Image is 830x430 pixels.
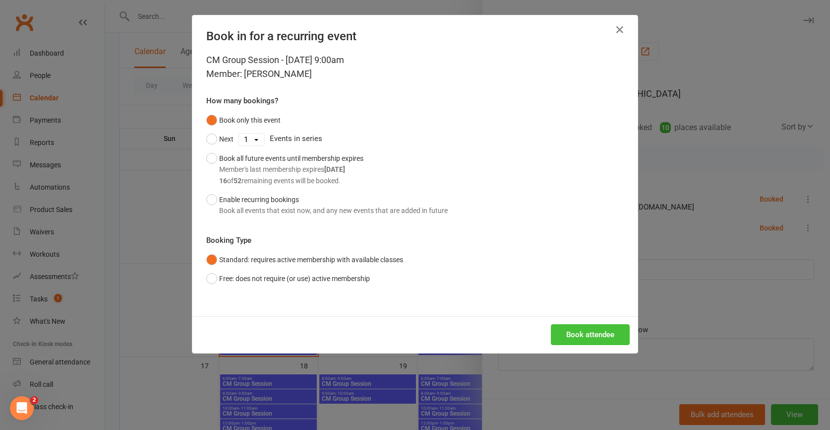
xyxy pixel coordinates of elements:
[206,29,624,43] h4: Book in for a recurring event
[219,153,363,186] div: Book all future events until membership expires
[219,205,448,216] div: Book all events that exist now, and any new events that are added in future
[30,396,38,404] span: 2
[234,177,241,185] strong: 52
[206,250,403,269] button: Standard: requires active membership with available classes
[219,177,227,185] strong: 16
[206,95,278,107] label: How many bookings?
[206,111,281,130] button: Book only this event
[206,269,370,288] button: Free: does not require (or use) active membership
[206,149,363,190] button: Book all future events until membership expiresMember's last membership expires[DATE]16of52remain...
[206,190,448,220] button: Enable recurring bookingsBook all events that exist now, and any new events that are added in future
[206,130,624,148] div: Events in series
[612,22,628,38] button: Close
[551,324,630,345] button: Book attendee
[219,175,363,186] div: of remaining events will be booked.
[206,234,251,246] label: Booking Type
[206,130,234,148] button: Next
[10,396,34,420] iframe: Intercom live chat
[324,165,345,173] strong: [DATE]
[206,53,624,81] div: CM Group Session - [DATE] 9:00am Member: [PERSON_NAME]
[219,164,363,175] div: Member's last membership expires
